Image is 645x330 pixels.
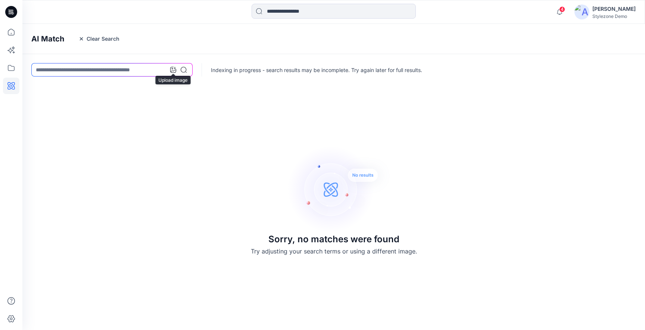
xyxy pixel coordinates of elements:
[592,13,636,19] div: Stylezone Demo
[287,144,392,234] img: Sorry, no matches were found
[268,234,399,245] h3: Sorry, no matches were found
[559,6,565,12] span: 4
[31,34,64,43] h4: AI Match
[211,66,422,74] p: Indexing in progress - search results may be incomplete. Try again later for full results.
[574,4,589,19] img: avatar
[74,33,124,45] button: Clear Search
[592,4,636,13] div: [PERSON_NAME]
[251,247,417,256] p: Try adjusting your search terms or using a different image.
